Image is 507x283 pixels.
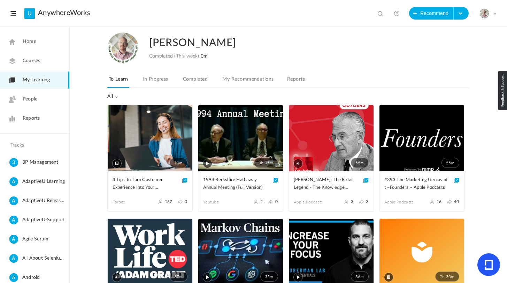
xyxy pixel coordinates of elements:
a: My Recommendations [221,75,275,88]
span: Agile Scrum [22,235,67,244]
span: 3 [351,199,353,204]
span: AdaptiveU Release Details [22,196,67,205]
span: 55m [441,158,459,168]
span: Youtube [203,199,241,205]
span: Apple Podcasts [384,199,422,205]
span: All About Selenium Testing [22,254,67,263]
span: Apple Podcasts [294,199,331,205]
cite: A [9,216,18,225]
span: Courses [23,57,40,65]
span: [PERSON_NAME]: The Retail Legend - The Knowledge Project with [PERSON_NAME] [294,176,358,192]
cite: A [9,196,18,206]
a: 3h 35m [198,105,283,171]
a: AnywhereWorks [38,9,90,17]
span: 10m [170,158,187,168]
div: Completed (This week): [149,53,208,59]
span: 0m [201,54,208,59]
a: Completed [182,75,209,88]
span: All [107,94,118,99]
img: julia-s-version-gybnm-profile-picture-frame-2024-template-16.png [107,32,139,64]
span: 2 [260,199,263,204]
span: 167 [165,199,172,204]
span: 40 [454,199,459,204]
cite: A [9,177,18,187]
h4: Tracks [10,142,57,148]
a: To Learn [107,75,130,88]
span: 16 [437,199,441,204]
span: Android [22,273,67,282]
cite: A [9,254,18,263]
span: 3P Management [22,158,67,167]
cite: A [9,273,18,283]
span: 0 [275,199,278,204]
img: julia-s-version-gybnm-profile-picture-frame-2024-template-16.png [479,9,489,18]
span: 36m [351,271,369,282]
span: Home [23,38,36,45]
a: 55m [379,105,464,171]
span: 1994 Berkshire Hathaway Annual Meeting (Full Version) [203,176,268,192]
a: 10m [108,105,192,171]
span: 3 [185,199,187,204]
span: Forbes [113,199,150,205]
a: In Progress [141,75,169,88]
h2: [PERSON_NAME] [149,32,439,53]
span: 2h 30m [435,271,459,282]
span: #393 The Marketing Genius of t –Founders – Apple Podcasts [384,176,449,192]
a: #393 The Marketing Genius of t –Founders – Apple Podcasts [384,176,459,192]
cite: A [9,235,18,244]
span: 3 Tips To Turn Customer Experience Into Your Competitive Advantage [113,176,177,192]
span: 37m [170,271,187,282]
a: [PERSON_NAME]: The Retail Legend - The Knowledge Project with [PERSON_NAME] [294,176,369,192]
span: People [23,96,37,103]
span: AdaptiveU Learning [22,177,67,186]
img: loop_feedback_btn.png [498,71,507,110]
span: 3 [366,199,368,204]
a: Reports [286,75,306,88]
span: 3h 35m [254,158,278,168]
a: 55m [289,105,374,171]
a: 1994 Berkshire Hathaway Annual Meeting (Full Version) [203,176,278,192]
span: Reports [23,115,40,122]
span: 55m [351,158,369,168]
a: 3 Tips To Turn Customer Experience Into Your Competitive Advantage [113,176,187,192]
span: My Learning [23,76,50,84]
a: U [24,8,35,19]
span: 35m [260,271,278,282]
cite: 3 [9,158,18,167]
button: Recommend [409,7,454,20]
span: AdaptiveU-Support [22,216,67,224]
